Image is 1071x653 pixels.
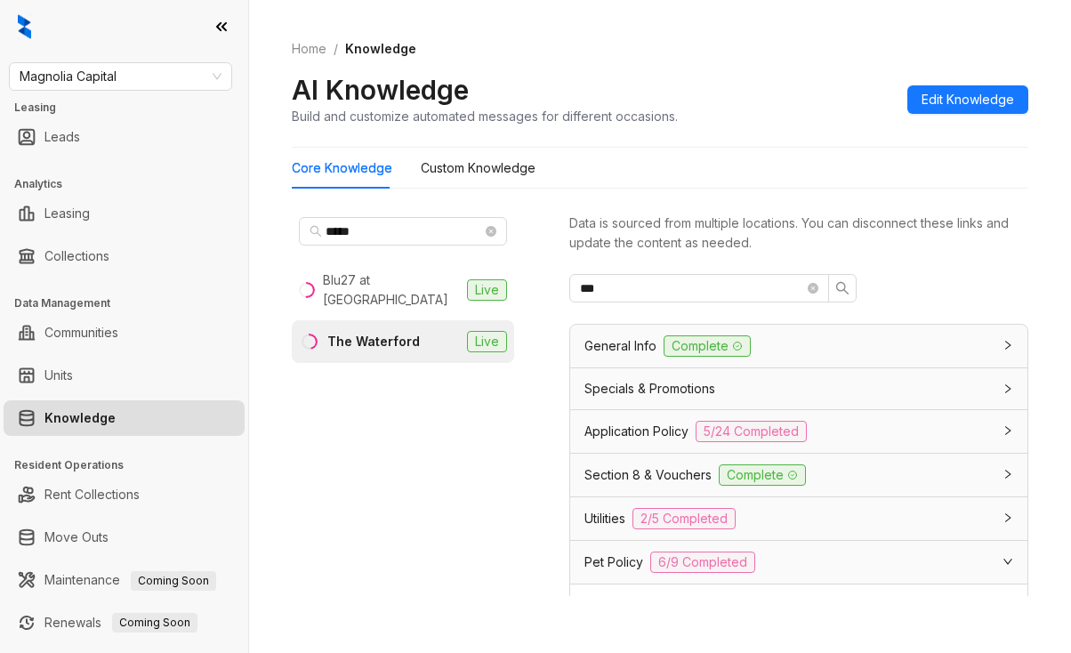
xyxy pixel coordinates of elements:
li: Units [4,358,245,393]
li: Rent Collections [4,477,245,512]
li: Collections [4,238,245,274]
a: Leads [44,119,80,155]
li: Move Outs [4,520,245,555]
div: Section 8 & VouchersComplete [570,454,1027,496]
li: Maintenance [4,562,245,598]
a: Rent Collections [44,477,140,512]
span: Live [467,331,507,352]
h3: Analytics [14,176,248,192]
div: The Waterford [327,332,420,351]
div: Custom Knowledge [421,158,535,178]
span: Complete [719,464,806,486]
h2: AI Knowledge [292,73,469,107]
h3: Resident Operations [14,457,248,473]
li: Leasing [4,196,245,231]
span: search [310,225,322,238]
span: expanded [1003,556,1013,567]
span: Magnolia Capital [20,63,221,90]
span: search [835,281,850,295]
div: Utilities2/5 Completed [570,497,1027,540]
span: 2/5 Completed [632,508,736,529]
span: Live [467,279,507,301]
a: Knowledge [44,400,116,436]
a: Collections [44,238,109,274]
li: Communities [4,315,245,351]
span: Specials & Promotions [584,379,715,399]
div: Blu27 at [GEOGRAPHIC_DATA] [323,270,460,310]
span: collapsed [1003,469,1013,480]
div: General InfoComplete [570,325,1027,367]
div: Data is sourced from multiple locations. You can disconnect these links and update the content as... [569,214,1028,253]
span: collapsed [1003,512,1013,523]
li: Leads [4,119,245,155]
span: collapsed [1003,425,1013,436]
span: Utilities [584,509,625,528]
a: RenewalsComing Soon [44,605,197,641]
button: Edit Knowledge [907,85,1028,114]
span: Edit Knowledge [922,90,1014,109]
div: Specials & Promotions [570,368,1027,409]
a: Communities [44,315,118,351]
div: Pet Policy6/9 Completed [570,541,1027,584]
span: General Info [584,336,656,356]
span: Knowledge [345,41,416,56]
span: Pet Policy [584,552,643,572]
span: Complete [664,335,751,357]
a: Home [288,39,330,59]
span: Coming Soon [112,613,197,633]
a: Units [44,358,73,393]
span: close-circle [808,283,818,294]
li: Renewals [4,605,245,641]
span: close-circle [486,226,496,237]
div: Build and customize automated messages for different occasions. [292,107,678,125]
div: Application Policy5/24 Completed [570,410,1027,453]
span: collapsed [1003,383,1013,394]
div: Core Knowledge [292,158,392,178]
a: Move Outs [44,520,109,555]
img: logo [18,14,31,39]
span: 6/9 Completed [650,552,755,573]
span: 5/24 Completed [696,421,807,442]
span: Section 8 & Vouchers [584,465,712,485]
span: Coming Soon [131,571,216,591]
span: Application Policy [584,422,688,441]
li: Knowledge [4,400,245,436]
h3: Leasing [14,100,248,116]
li: / [334,39,338,59]
a: Leasing [44,196,90,231]
h3: Data Management [14,295,248,311]
span: collapsed [1003,340,1013,351]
